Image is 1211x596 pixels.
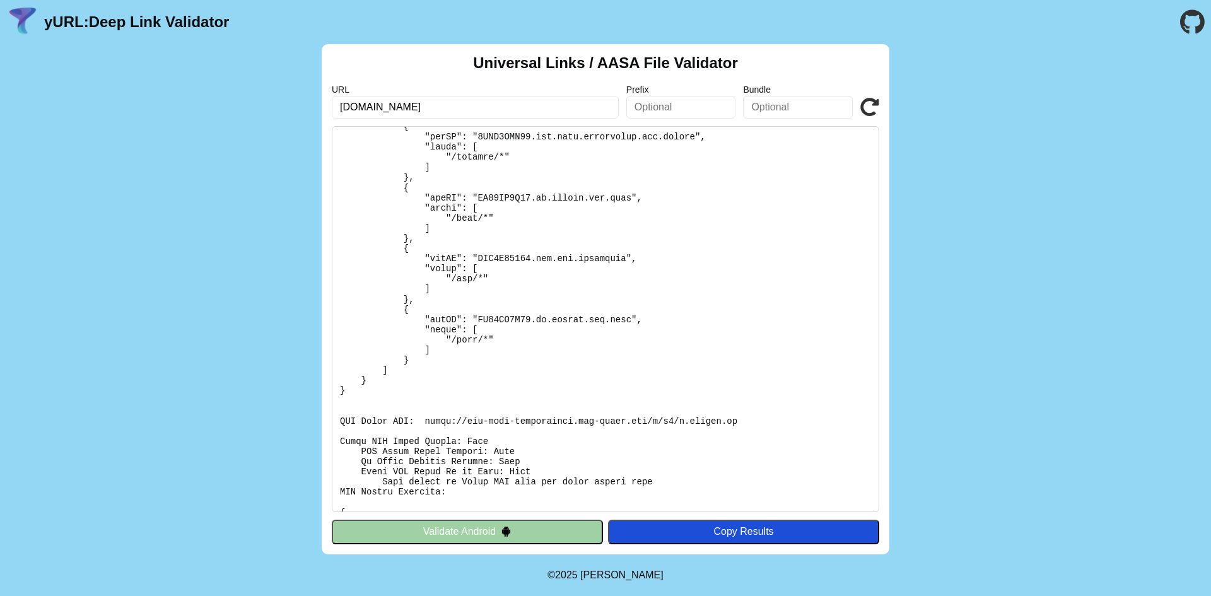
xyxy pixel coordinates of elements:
footer: © [547,554,663,596]
label: Prefix [626,85,736,95]
a: yURL:Deep Link Validator [44,13,229,31]
label: Bundle [743,85,853,95]
span: 2025 [555,570,578,580]
pre: Lorem ipsu do: sitam://c.adipis.el/.sedd-eiusm/tempo-inc-utla-etdoloremag Al Enimadmi: Veni Quisn... [332,126,879,512]
img: yURL Logo [6,6,39,38]
button: Copy Results [608,520,879,544]
input: Optional [626,96,736,119]
img: droidIcon.svg [501,526,512,537]
div: Copy Results [614,526,873,537]
label: URL [332,85,619,95]
input: Optional [743,96,853,119]
a: Michael Ibragimchayev's Personal Site [580,570,664,580]
h2: Universal Links / AASA File Validator [473,54,738,72]
button: Validate Android [332,520,603,544]
input: Required [332,96,619,119]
